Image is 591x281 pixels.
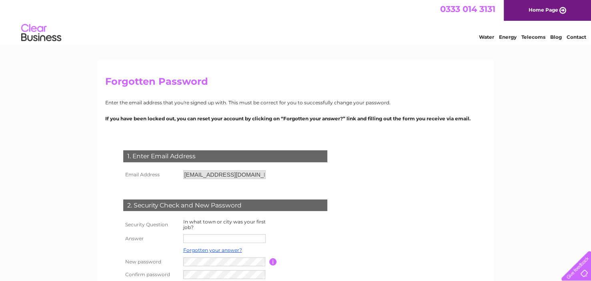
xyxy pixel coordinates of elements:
[121,217,181,232] th: Security Question
[479,34,494,40] a: Water
[183,247,242,253] a: Forgotten your answer?
[121,255,181,268] th: New password
[107,4,485,39] div: Clear Business is a trading name of Verastar Limited (registered in [GEOGRAPHIC_DATA] No. 3667643...
[105,99,486,106] p: Enter the email address that you're signed up with. This must be correct for you to successfully ...
[105,76,486,91] h2: Forgotten Password
[521,34,545,40] a: Telecoms
[123,199,327,211] div: 2. Security Check and New Password
[123,150,327,162] div: 1. Enter Email Address
[269,258,277,265] input: Information
[105,115,486,122] p: If you have been locked out, you can reset your account by clicking on “Forgotten your answer?” l...
[550,34,562,40] a: Blog
[121,232,181,245] th: Answer
[21,21,62,45] img: logo.png
[440,4,495,14] a: 0333 014 3131
[121,168,181,181] th: Email Address
[121,268,181,281] th: Confirm password
[183,219,266,230] label: In what town or city was your first job?
[499,34,517,40] a: Energy
[567,34,586,40] a: Contact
